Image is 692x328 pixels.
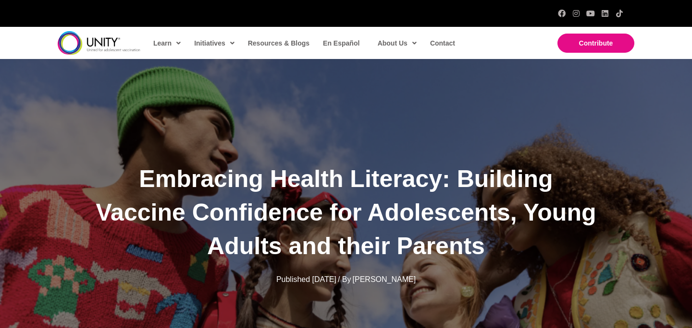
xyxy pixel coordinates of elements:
span: Initiatives [194,36,235,50]
a: LinkedIn [601,10,609,17]
a: Contribute [557,34,634,53]
a: En Español [318,32,363,54]
span: Embracing Health Literacy: Building Vaccine Confidence for Adolescents, Young Adults and their Pa... [96,165,596,259]
span: Contact [430,39,455,47]
a: About Us [373,32,420,54]
span: / By [338,275,351,283]
img: unity-logo-dark [58,31,140,55]
a: Facebook [558,10,566,17]
span: [PERSON_NAME] [353,275,416,283]
span: About Us [378,36,417,50]
a: TikTok [616,10,623,17]
span: Contribute [579,39,613,47]
a: Contact [425,32,459,54]
span: Published [DATE] [276,275,336,283]
a: Resources & Blogs [243,32,313,54]
span: Learn [153,36,181,50]
a: Instagram [572,10,580,17]
span: En Español [323,39,359,47]
a: YouTube [587,10,594,17]
span: Resources & Blogs [248,39,309,47]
